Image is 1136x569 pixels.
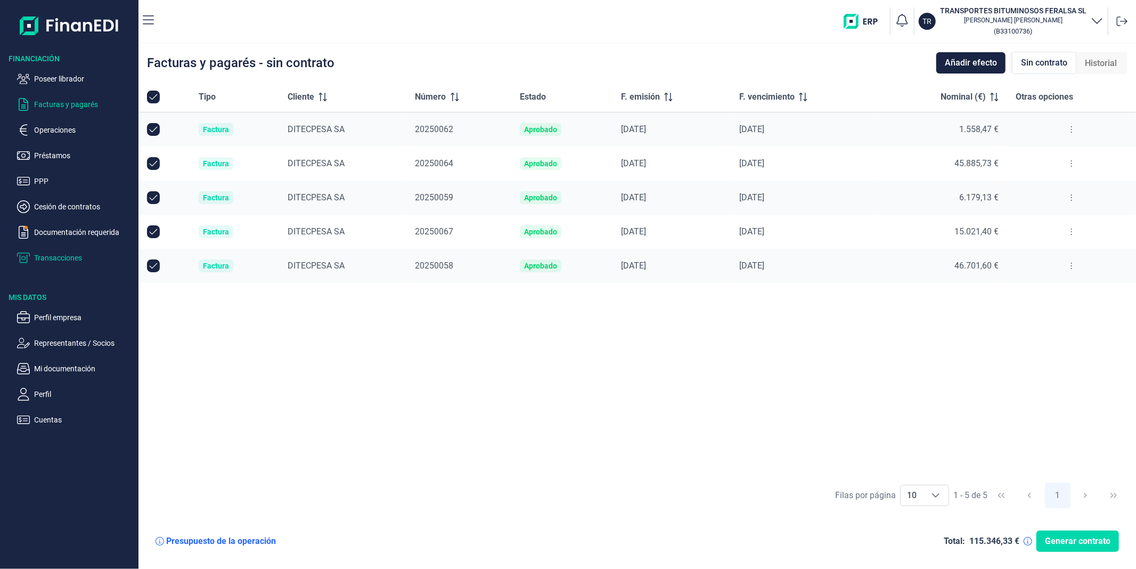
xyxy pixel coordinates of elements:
[1085,57,1117,70] span: Historial
[954,226,999,237] span: 15.021,40 €
[17,337,134,349] button: Representantes / Socios
[288,158,345,168] span: DITECPESA SA
[923,485,949,506] div: Choose
[34,388,134,401] p: Perfil
[34,124,134,136] p: Operaciones
[988,483,1014,508] button: First Page
[147,123,160,136] div: Row Unselected null
[288,192,345,202] span: DITECPESA SA
[919,5,1104,37] button: TRTRANSPORTES BITUMINOSOS FERALSA SL[PERSON_NAME] [PERSON_NAME](B33100736)
[524,125,557,134] div: Aprobado
[1073,483,1098,508] button: Next Page
[17,72,134,85] button: Poseer librador
[199,91,216,103] span: Tipo
[166,536,276,547] div: Presupuesto de la operación
[1017,483,1042,508] button: Previous Page
[288,91,314,103] span: Cliente
[1101,483,1126,508] button: Last Page
[940,16,1086,25] p: [PERSON_NAME] [PERSON_NAME]
[1036,531,1119,552] button: Generar contrato
[1021,56,1067,69] span: Sin contrato
[524,227,557,236] div: Aprobado
[994,27,1033,35] small: Copiar cif
[954,158,999,168] span: 45.885,73 €
[936,52,1006,74] button: Añadir efecto
[415,91,446,103] span: Número
[203,125,229,134] div: Factura
[203,159,229,168] div: Factura
[415,192,454,202] span: 20250059
[415,158,454,168] span: 20250064
[923,16,932,27] p: TR
[621,226,722,237] div: [DATE]
[1045,535,1110,548] span: Generar contrato
[203,227,229,236] div: Factura
[288,226,345,237] span: DITECPESA SA
[17,98,134,111] button: Facturas y pagarés
[147,157,160,170] div: Row Unselected null
[739,91,795,103] span: F. vencimiento
[17,362,134,375] button: Mi documentación
[34,311,134,324] p: Perfil empresa
[147,259,160,272] div: Row Unselected null
[34,337,134,349] p: Representantes / Socios
[621,158,722,169] div: [DATE]
[17,200,134,213] button: Cesión de contratos
[203,193,229,202] div: Factura
[944,536,965,547] div: Total:
[959,124,999,134] span: 1.558,47 €
[940,5,1086,16] h3: TRANSPORTES BITUMINOSOS FERALSA SL
[17,226,134,239] button: Documentación requerida
[621,91,660,103] span: F. emisión
[203,262,229,270] div: Factura
[147,91,160,103] div: All items selected
[1045,483,1070,508] button: Page 1
[17,311,134,324] button: Perfil empresa
[34,226,134,239] p: Documentación requerida
[17,388,134,401] button: Perfil
[901,485,923,506] span: 10
[739,261,869,271] div: [DATE]
[959,192,999,202] span: 6.179,13 €
[941,91,986,103] span: Nominal (€)
[739,124,869,135] div: [DATE]
[739,158,869,169] div: [DATE]
[34,413,134,426] p: Cuentas
[147,56,334,69] div: Facturas y pagarés - sin contrato
[520,91,546,103] span: Estado
[147,191,160,204] div: Row Unselected null
[1016,91,1073,103] span: Otras opciones
[17,175,134,188] button: PPP
[34,175,134,188] p: PPP
[34,149,134,162] p: Préstamos
[621,261,722,271] div: [DATE]
[835,489,896,502] div: Filas por página
[17,149,134,162] button: Préstamos
[415,226,454,237] span: 20250067
[945,56,997,69] span: Añadir efecto
[20,9,119,43] img: Logo de aplicación
[621,124,722,135] div: [DATE]
[415,261,454,271] span: 20250058
[1076,53,1125,74] div: Historial
[524,262,557,270] div: Aprobado
[953,491,987,500] span: 1 - 5 de 5
[415,124,454,134] span: 20250062
[34,72,134,85] p: Poseer librador
[288,261,345,271] span: DITECPESA SA
[17,251,134,264] button: Transacciones
[17,413,134,426] button: Cuentas
[524,159,557,168] div: Aprobado
[34,200,134,213] p: Cesión de contratos
[969,536,1019,547] div: 115.346,33 €
[954,261,999,271] span: 46.701,60 €
[34,98,134,111] p: Facturas y pagarés
[17,124,134,136] button: Operaciones
[34,251,134,264] p: Transacciones
[621,192,722,203] div: [DATE]
[524,193,557,202] div: Aprobado
[1012,52,1076,74] div: Sin contrato
[147,225,160,238] div: Row Unselected null
[739,192,869,203] div: [DATE]
[739,226,869,237] div: [DATE]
